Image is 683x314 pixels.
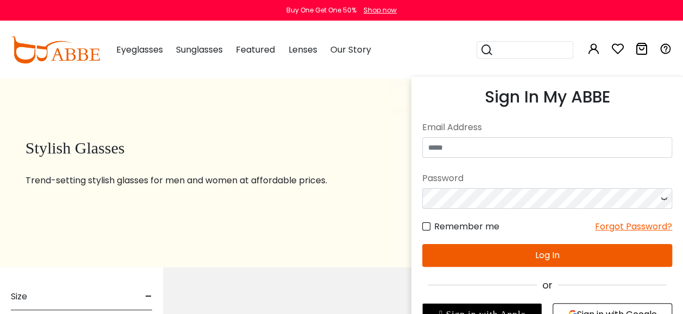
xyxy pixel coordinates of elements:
[358,5,397,15] a: Shop now
[422,169,672,188] div: Password
[116,43,163,56] span: Eyeglasses
[330,43,371,56] span: Our Story
[364,5,397,15] div: Shop now
[422,220,499,233] label: Remember me
[26,174,363,187] p: Trend-setting stylish glasses for men and women at affordable prices.
[176,43,223,56] span: Sunglasses
[422,278,672,292] div: or
[422,87,672,107] h3: Sign In My ABBE
[11,36,100,63] img: abbeglasses.com
[288,43,317,56] span: Lenses
[286,5,356,15] div: Buy One Get One 50%
[390,78,666,267] img: stylish glasses
[422,244,672,267] button: Log In
[236,43,275,56] span: Featured
[11,284,27,310] span: Size
[26,138,363,158] h1: Stylish Glasses
[145,284,152,310] span: -
[422,118,672,137] div: Email Address
[595,220,672,233] div: Forgot Password?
